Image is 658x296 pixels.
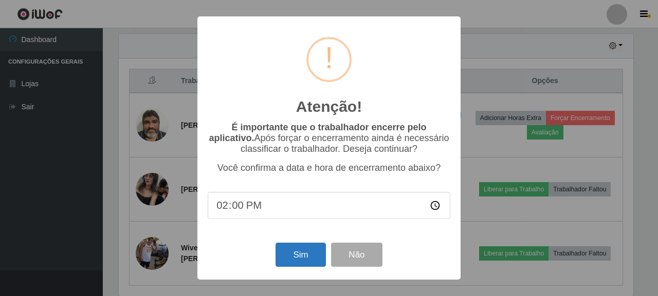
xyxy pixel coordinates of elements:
button: Não [331,243,382,267]
button: Sim [276,243,325,267]
p: Após forçar o encerramento ainda é necessário classificar o trabalhador. Deseja continuar? [208,122,450,154]
b: É importante que o trabalhador encerre pelo aplicativo. [209,122,426,143]
h2: Atenção! [296,97,362,116]
p: Você confirma a data e hora de encerramento abaixo? [208,163,450,173]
